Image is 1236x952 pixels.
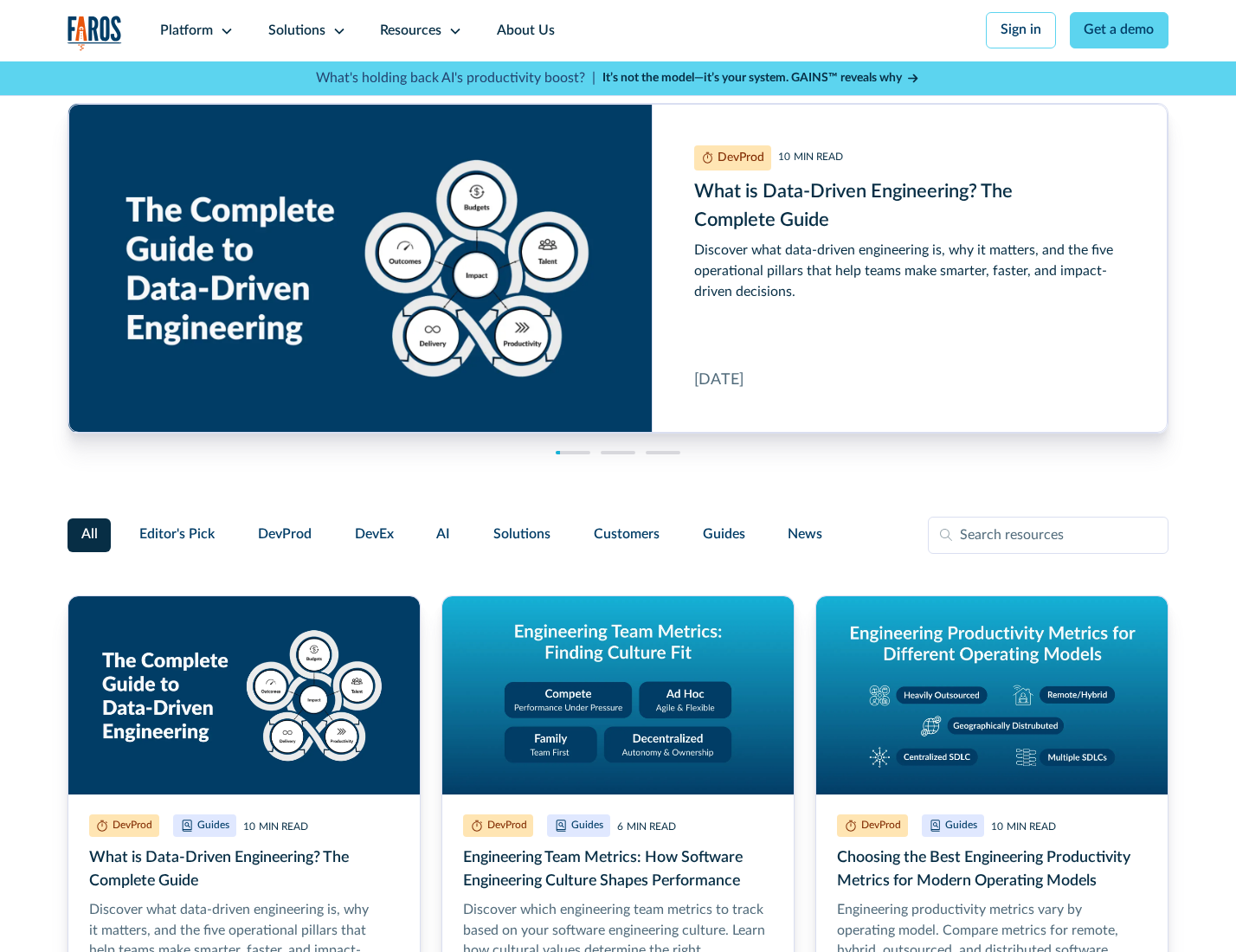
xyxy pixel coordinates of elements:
[986,12,1056,48] a: Sign in
[68,16,123,51] a: home
[442,596,794,794] img: Graphic titled 'Engineering Team Metrics: Finding Culture Fit' with four cultural models: Compete...
[594,524,660,545] span: Customers
[316,68,595,89] p: What's holding back AI's productivity boost? |
[81,524,98,545] span: All
[928,517,1168,555] input: Search resources
[258,524,312,545] span: DevProd
[602,72,902,84] strong: It’s not the model—it’s your system. GAINS™ reveals why
[436,524,450,545] span: AI
[380,21,441,42] div: Resources
[68,104,1168,433] div: cms-link
[68,517,1169,555] form: Filter Form
[160,21,213,42] div: Platform
[68,16,123,51] img: Logo of the analytics and reporting company Faros.
[68,104,1168,433] a: What is Data-Driven Engineering? The Complete Guide
[268,21,325,42] div: Solutions
[788,524,822,545] span: News
[703,524,745,545] span: Guides
[355,524,394,545] span: DevEx
[816,596,1168,794] img: Graphic titled 'Engineering productivity metrics for different operating models' showing five mod...
[1070,12,1169,48] a: Get a demo
[68,596,420,794] img: Graphic titled 'The Complete Guide to Data-Driven Engineering' showing five pillars around a cent...
[493,524,550,545] span: Solutions
[602,69,921,87] a: It’s not the model—it’s your system. GAINS™ reveals why
[139,524,215,545] span: Editor's Pick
